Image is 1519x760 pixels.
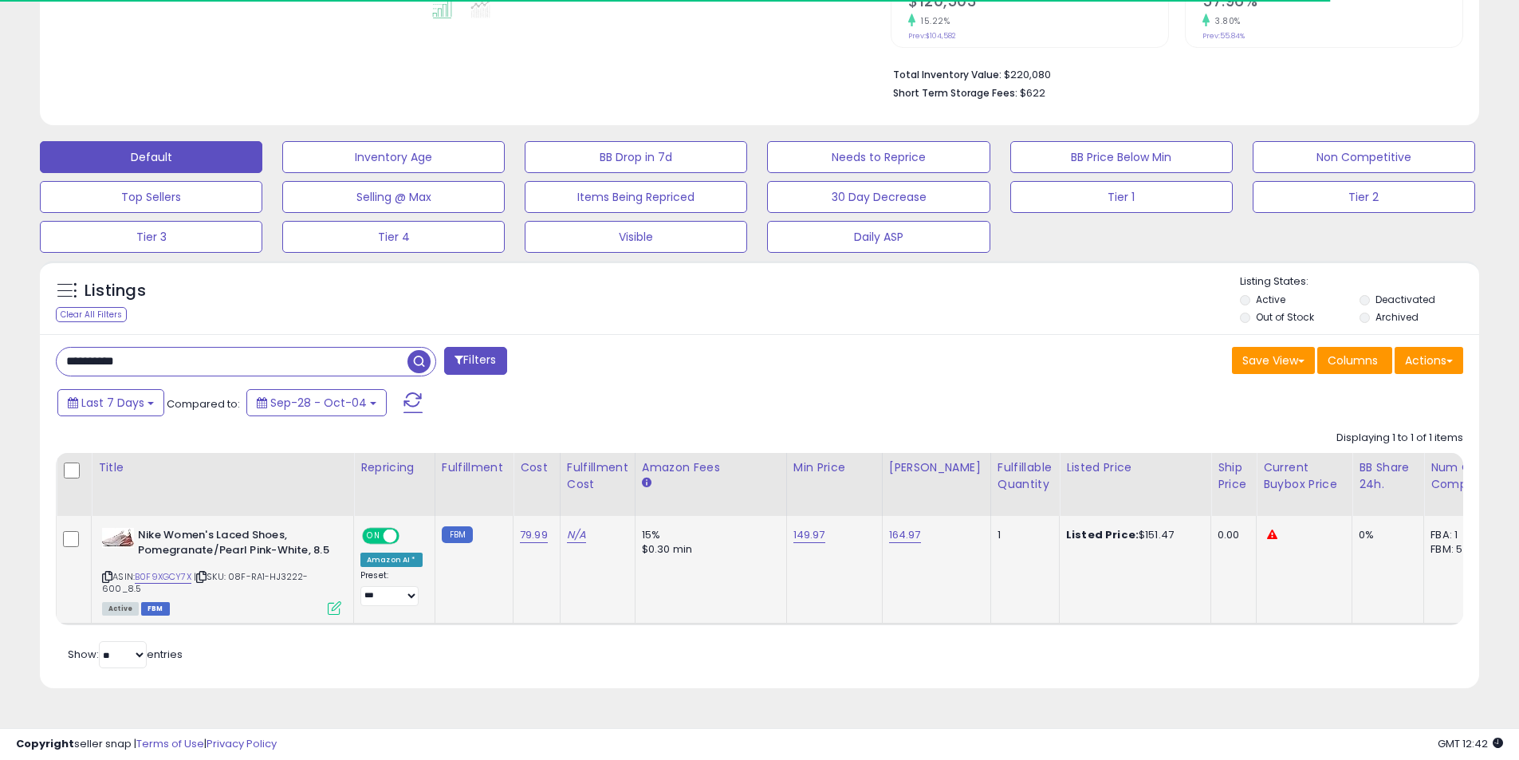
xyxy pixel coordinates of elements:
a: 79.99 [520,527,548,543]
label: Archived [1375,310,1419,324]
label: Deactivated [1375,293,1435,306]
span: ON [364,530,384,543]
div: FBA: 1 [1430,528,1483,542]
div: $0.30 min [642,542,774,557]
div: Cost [520,459,553,476]
button: Save View [1232,347,1315,374]
button: Tier 4 [282,221,505,253]
div: Num of Comp. [1430,459,1489,493]
button: Top Sellers [40,181,262,213]
div: Listed Price [1066,459,1204,476]
span: Sep-28 - Oct-04 [270,395,367,411]
button: Filters [444,347,506,375]
a: N/A [567,527,586,543]
div: Fulfillment [442,459,506,476]
strong: Copyright [16,736,74,751]
a: Privacy Policy [207,736,277,751]
button: Tier 1 [1010,181,1233,213]
button: BB Drop in 7d [525,141,747,173]
div: Title [98,459,347,476]
button: Tier 2 [1253,181,1475,213]
div: 1 [998,528,1047,542]
span: All listings currently available for purchase on Amazon [102,602,139,616]
div: Current Buybox Price [1263,459,1345,493]
div: 15% [642,528,774,542]
small: Amazon Fees. [642,476,651,490]
label: Active [1256,293,1285,306]
a: 164.97 [889,527,921,543]
div: [PERSON_NAME] [889,459,984,476]
button: Tier 3 [40,221,262,253]
b: Nike Women's Laced Shoes, Pomegranate/Pearl Pink-White, 8.5 [138,528,332,561]
b: Listed Price: [1066,527,1139,542]
div: Repricing [360,459,428,476]
a: B0F9XGCY7X [135,570,191,584]
button: Actions [1395,347,1463,374]
button: 30 Day Decrease [767,181,990,213]
label: Out of Stock [1256,310,1314,324]
div: FBM: 5 [1430,542,1483,557]
span: 2025-10-12 12:42 GMT [1438,736,1503,751]
button: Needs to Reprice [767,141,990,173]
span: Compared to: [167,396,240,412]
div: 0% [1359,528,1411,542]
a: 149.97 [793,527,825,543]
span: Show: entries [68,647,183,662]
div: Amazon Fees [642,459,780,476]
div: Amazon AI * [360,553,423,567]
span: FBM [141,602,170,616]
button: Items Being Repriced [525,181,747,213]
button: Inventory Age [282,141,505,173]
div: Fulfillable Quantity [998,459,1053,493]
button: Sep-28 - Oct-04 [246,389,387,416]
button: Selling @ Max [282,181,505,213]
div: Clear All Filters [56,307,127,322]
p: Listing States: [1240,274,1479,289]
button: Non Competitive [1253,141,1475,173]
button: BB Price Below Min [1010,141,1233,173]
div: BB Share 24h. [1359,459,1417,493]
button: Last 7 Days [57,389,164,416]
img: 31PWJB+Vo1L._SL40_.jpg [102,528,134,548]
h5: Listings [85,280,146,302]
small: FBM [442,526,473,543]
div: ASIN: [102,528,341,613]
span: Last 7 Days [81,395,144,411]
button: Default [40,141,262,173]
button: Visible [525,221,747,253]
div: $151.47 [1066,528,1198,542]
span: | SKU: 08F-RA1-HJ3222-600_8.5 [102,570,309,594]
span: Columns [1328,352,1378,368]
a: Terms of Use [136,736,204,751]
div: Min Price [793,459,876,476]
button: Columns [1317,347,1392,374]
div: 0.00 [1218,528,1244,542]
div: seller snap | | [16,737,277,752]
div: Displaying 1 to 1 of 1 items [1336,431,1463,446]
button: Daily ASP [767,221,990,253]
div: Fulfillment Cost [567,459,628,493]
div: Preset: [360,570,423,606]
span: OFF [397,530,423,543]
div: Ship Price [1218,459,1249,493]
